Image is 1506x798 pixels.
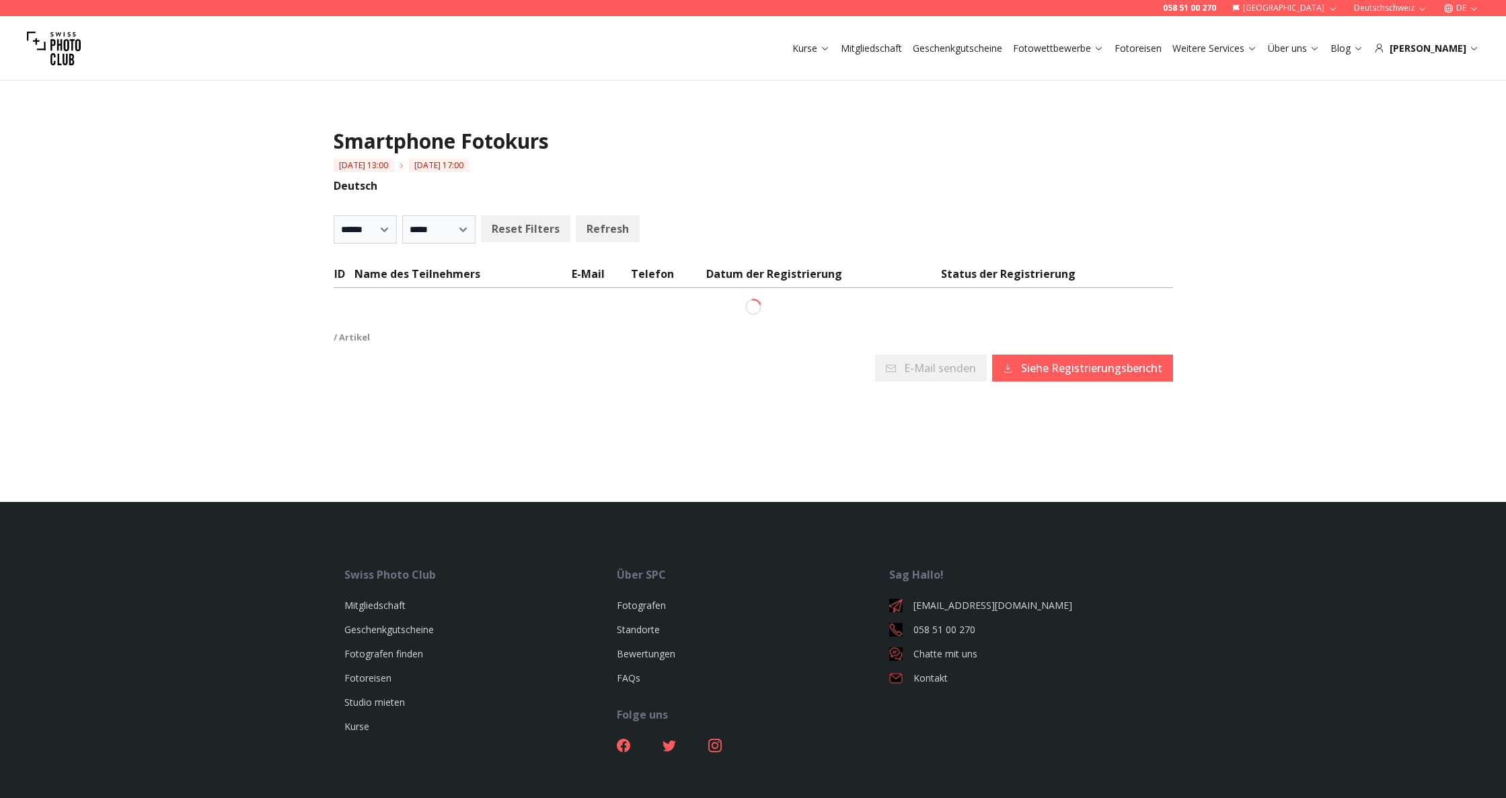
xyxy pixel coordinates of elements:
p: Deutsch [334,178,1173,194]
a: Kurse [792,42,830,55]
button: Geschenkgutscheine [907,39,1008,58]
button: Kurse [787,39,835,58]
div: Über SPC [617,567,889,583]
td: E-Mail [571,265,630,288]
a: Fotografen finden [344,647,423,660]
a: Bewertungen [617,647,675,660]
span: [DATE] 13:00 [334,159,393,172]
a: 058 51 00 270 [889,623,1162,637]
a: 058 51 00 270 [1163,3,1216,13]
button: Blog [1325,39,1369,58]
td: Name des Teilnehmers [354,265,571,288]
a: Kontakt [889,672,1162,685]
a: Kurse [344,720,369,733]
a: Über uns [1268,42,1320,55]
img: Swiss photo club [27,22,81,75]
a: Chatte mit uns [889,647,1162,661]
button: Refresh [576,215,640,242]
b: Reset Filters [492,221,560,237]
td: Datum der Registrierung [706,265,940,288]
div: Swiss Photo Club [344,567,617,583]
button: Fotowettbewerbe [1008,39,1109,58]
button: E-Mail senden [875,355,987,382]
a: Studio mieten [344,696,405,709]
td: ID [334,265,354,288]
button: Siehe Registrierungsbericht [992,355,1173,382]
a: Geschenkgutscheine [913,42,1002,55]
span: [DATE] 17:00 [409,159,469,172]
a: Fotoreisen [1115,42,1162,55]
a: Mitgliedschaft [344,599,406,612]
a: [EMAIL_ADDRESS][DOMAIN_NAME] [889,599,1162,612]
button: Reset Filters [481,215,570,242]
a: Fotografen [617,599,666,612]
b: Refresh [587,221,629,237]
button: Mitgliedschaft [835,39,907,58]
div: Folge uns [617,706,889,723]
a: Blog [1330,42,1363,55]
a: FAQs [617,672,640,684]
td: Status der Registrierung [940,265,1172,288]
button: Weitere Services [1167,39,1263,58]
a: Geschenkgutscheine [344,623,434,636]
div: Sag Hallo! [889,567,1162,583]
a: Fotowettbewerbe [1013,42,1104,55]
a: Mitgliedschaft [841,42,902,55]
div: [PERSON_NAME] [1374,42,1479,55]
button: Über uns [1263,39,1325,58]
td: Telefon [630,265,706,288]
h1: Smartphone Fotokurs [334,129,1173,153]
button: Fotoreisen [1109,39,1167,58]
a: Weitere Services [1172,42,1257,55]
a: Fotoreisen [344,672,391,684]
a: Standorte [617,623,660,636]
b: / Artikel [334,331,370,343]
